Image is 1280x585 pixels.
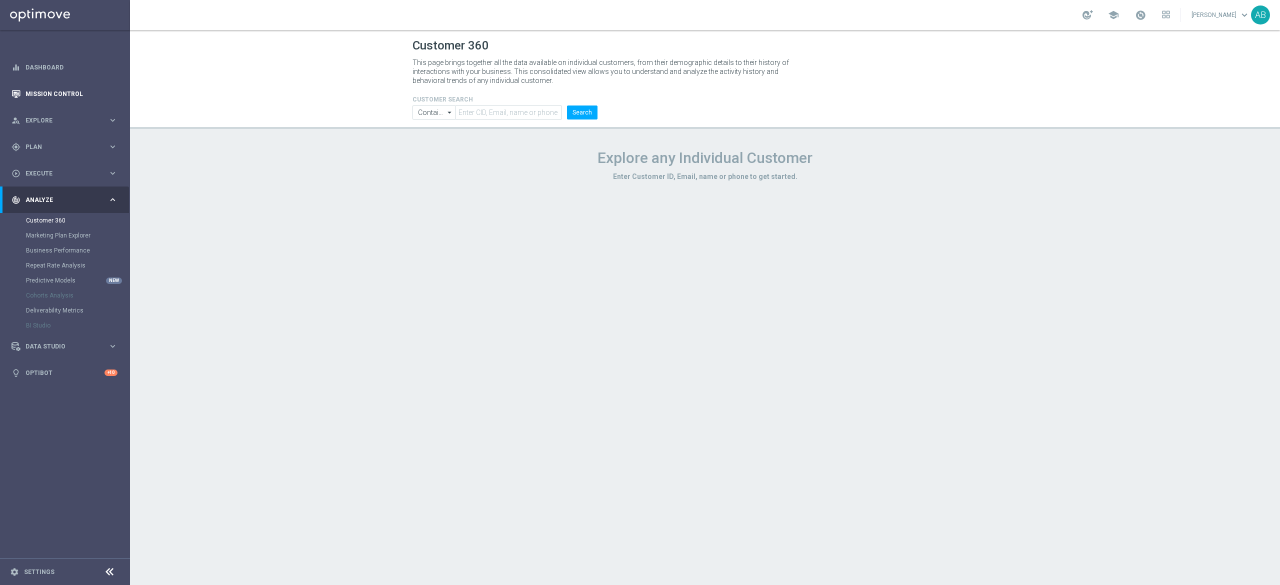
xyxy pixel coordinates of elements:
a: Dashboard [25,54,117,80]
h3: Enter Customer ID, Email, name or phone to get started. [412,172,997,181]
a: [PERSON_NAME]keyboard_arrow_down [1190,7,1251,22]
a: Settings [24,569,54,575]
div: +10 [104,369,117,376]
button: gps_fixed Plan keyboard_arrow_right [11,143,118,151]
i: keyboard_arrow_right [108,168,117,178]
a: Mission Control [25,80,117,107]
div: Cohorts Analysis [26,288,129,303]
div: Analyze [11,195,108,204]
input: Enter CID, Email, name or phone [455,105,562,119]
div: Optibot [11,359,117,386]
button: lightbulb Optibot +10 [11,369,118,377]
div: Data Studio [11,342,108,351]
a: Business Performance [26,246,104,254]
input: Contains [412,105,455,119]
a: Predictive Models [26,276,104,284]
button: Search [567,105,597,119]
span: keyboard_arrow_down [1239,9,1250,20]
span: school [1108,9,1119,20]
h4: CUSTOMER SEARCH [412,96,597,103]
i: arrow_drop_down [445,106,455,119]
a: Marketing Plan Explorer [26,231,104,239]
span: Data Studio [25,343,108,349]
i: track_changes [11,195,20,204]
span: Plan [25,144,108,150]
a: Repeat Rate Analysis [26,261,104,269]
a: Deliverability Metrics [26,306,104,314]
span: Analyze [25,197,108,203]
div: Dashboard [11,54,117,80]
i: gps_fixed [11,142,20,151]
div: Business Performance [26,243,129,258]
div: Repeat Rate Analysis [26,258,129,273]
div: BI Studio [26,318,129,333]
div: Plan [11,142,108,151]
button: play_circle_outline Execute keyboard_arrow_right [11,169,118,177]
div: AB [1251,5,1270,24]
span: Execute [25,170,108,176]
p: This page brings together all the data available on individual customers, from their demographic ... [412,58,797,85]
div: Predictive Models [26,273,129,288]
div: Customer 360 [26,213,129,228]
button: Data Studio keyboard_arrow_right [11,342,118,350]
a: Optibot [25,359,104,386]
button: person_search Explore keyboard_arrow_right [11,116,118,124]
h1: Customer 360 [412,38,997,53]
div: Marketing Plan Explorer [26,228,129,243]
a: Customer 360 [26,216,104,224]
div: Explore [11,116,108,125]
i: keyboard_arrow_right [108,142,117,151]
h1: Explore any Individual Customer [412,149,997,167]
i: keyboard_arrow_right [108,195,117,204]
div: Deliverability Metrics [26,303,129,318]
div: NEW [106,277,122,284]
button: track_changes Analyze keyboard_arrow_right [11,196,118,204]
i: lightbulb [11,368,20,377]
i: person_search [11,116,20,125]
i: keyboard_arrow_right [108,115,117,125]
i: play_circle_outline [11,169,20,178]
div: Execute [11,169,108,178]
div: Mission Control [11,80,117,107]
button: Mission Control [11,90,118,98]
button: equalizer Dashboard [11,63,118,71]
i: keyboard_arrow_right [108,341,117,351]
span: Explore [25,117,108,123]
i: settings [10,567,19,576]
i: equalizer [11,63,20,72]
